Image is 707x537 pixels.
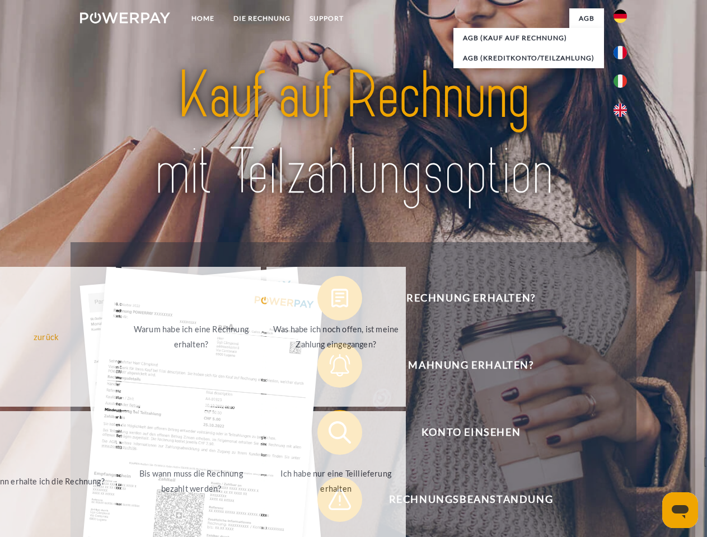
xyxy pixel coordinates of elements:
button: Mahnung erhalten? [317,343,608,388]
div: Ich habe nur eine Teillieferung erhalten [273,466,399,496]
img: it [614,74,627,88]
a: SUPPORT [300,8,353,29]
a: DIE RECHNUNG [224,8,300,29]
button: Konto einsehen [317,410,608,455]
img: fr [614,46,627,59]
button: Rechnungsbeanstandung [317,477,608,522]
a: AGB (Kauf auf Rechnung) [453,28,604,48]
img: en [614,103,627,117]
img: de [614,10,627,23]
a: agb [569,8,604,29]
span: Rechnung erhalten? [334,276,608,321]
span: Konto einsehen [334,410,608,455]
button: Rechnung erhalten? [317,276,608,321]
a: Was habe ich noch offen, ist meine Zahlung eingegangen? [266,267,406,407]
a: Home [182,8,224,29]
div: Was habe ich noch offen, ist meine Zahlung eingegangen? [273,322,399,352]
div: Bis wann muss die Rechnung bezahlt werden? [128,466,254,496]
iframe: Schaltfläche zum Öffnen des Messaging-Fensters [662,492,698,528]
a: AGB (Kreditkonto/Teilzahlung) [453,48,604,68]
div: Warum habe ich eine Rechnung erhalten? [128,322,254,352]
img: title-powerpay_de.svg [107,54,600,214]
img: logo-powerpay-white.svg [80,12,170,23]
span: Rechnungsbeanstandung [334,477,608,522]
span: Mahnung erhalten? [334,343,608,388]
